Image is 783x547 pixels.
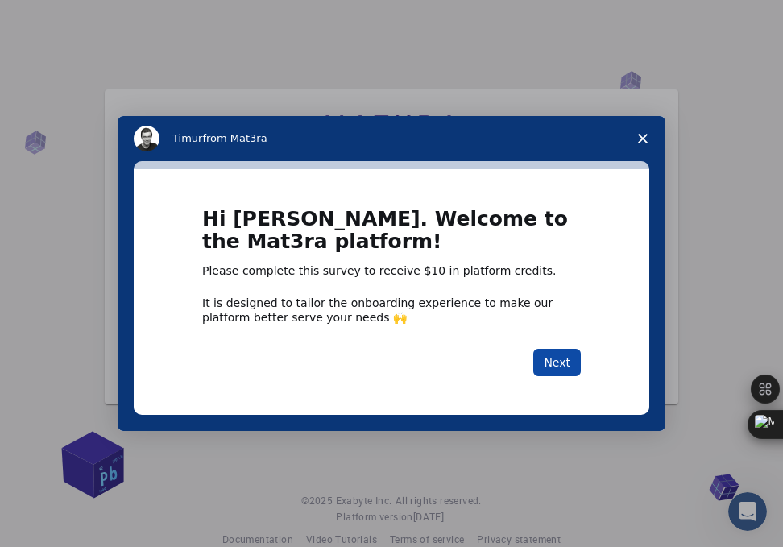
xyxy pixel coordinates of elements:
[202,132,267,144] span: from Mat3ra
[172,132,202,144] span: Timur
[202,263,581,280] div: Please complete this survey to receive $10 in platform credits.
[134,126,159,151] img: Profile image for Timur
[32,11,90,26] span: Support
[620,116,665,161] span: Close survey
[533,349,581,376] button: Next
[202,208,581,263] h1: Hi [PERSON_NAME]. Welcome to the Mat3ra platform!
[202,296,581,325] div: It is designed to tailor the onboarding experience to make our platform better serve your needs 🙌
